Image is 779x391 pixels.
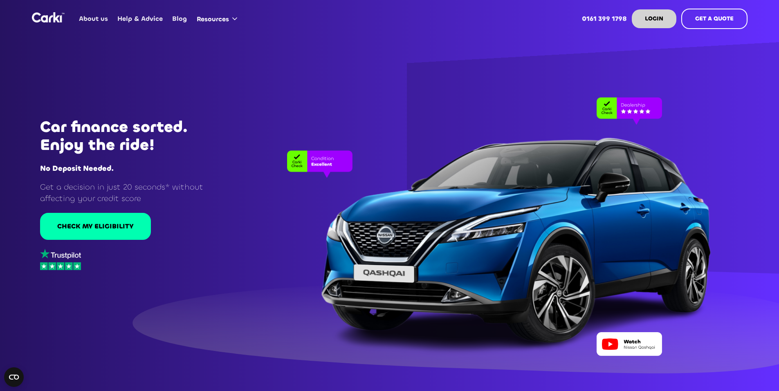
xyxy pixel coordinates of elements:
[582,14,627,23] strong: 0161 399 1798
[632,9,676,28] a: LOGIN
[32,12,65,22] a: home
[40,213,151,240] a: CHECK MY ELIGIBILITY
[40,262,81,270] img: stars
[40,249,81,259] img: trustpilot
[4,367,24,387] button: Open CMP widget
[695,15,734,22] strong: GET A QUOTE
[192,3,245,34] div: Resources
[40,163,114,173] strong: No Deposit Needed.
[32,12,65,22] img: Logo
[168,3,192,35] a: Blog
[197,15,229,24] div: Resources
[40,118,223,154] h1: Car finance sorted. Enjoy the ride!
[681,9,748,29] a: GET A QUOTE
[645,15,663,22] strong: LOGIN
[40,181,223,204] p: Get a decision in just 20 seconds* without affecting your credit score
[113,3,168,35] a: Help & Advice
[57,222,134,231] div: CHECK MY ELIGIBILITY
[74,3,113,35] a: About us
[577,3,631,35] a: 0161 399 1798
